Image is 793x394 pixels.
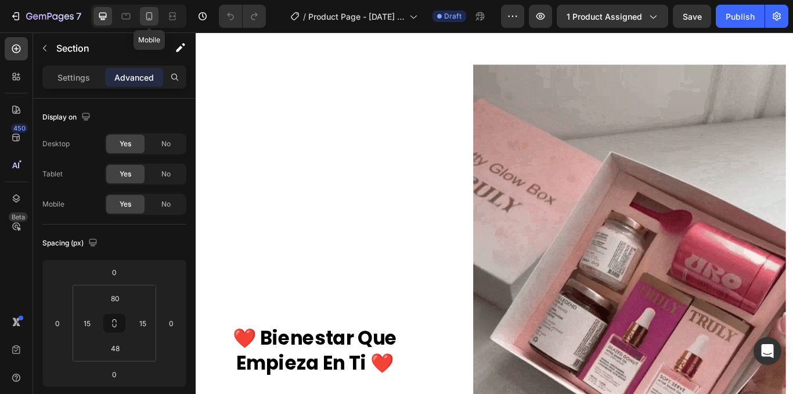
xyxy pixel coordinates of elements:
div: Spacing (px) [42,236,100,251]
p: Advanced [114,71,154,84]
div: Open Intercom Messenger [754,337,781,365]
span: Draft [444,11,462,21]
input: 48px [103,339,127,357]
div: Desktop [42,139,70,149]
span: 1 product assigned [567,10,642,23]
input: 0 [163,315,180,332]
span: Yes [120,169,131,179]
input: 80px [103,290,127,307]
div: Undo/Redo [219,5,266,28]
div: Beta [9,212,28,222]
button: Save [673,5,711,28]
button: 7 [5,5,86,28]
button: 1 product assigned [557,5,668,28]
input: 0 [103,263,126,281]
div: Display on [42,110,93,125]
span: No [161,169,171,179]
div: Tablet [42,169,63,179]
span: Product Page - [DATE] 12:17:41 [308,10,405,23]
input: 0 [103,366,126,383]
span: Yes [120,139,131,149]
p: Section [56,41,152,55]
p: 7 [76,9,81,23]
input: 15px [134,315,152,332]
div: 450 [11,124,28,133]
span: Save [683,12,702,21]
iframe: Design area [196,32,793,394]
button: Publish [716,5,765,28]
span: / [303,10,306,23]
div: Publish [726,10,755,23]
span: Yes [120,199,131,209]
input: 0 [49,315,66,332]
p: Settings [57,71,90,84]
input: 15px [78,315,96,332]
span: No [161,139,171,149]
span: No [161,199,171,209]
div: Mobile [42,199,64,209]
